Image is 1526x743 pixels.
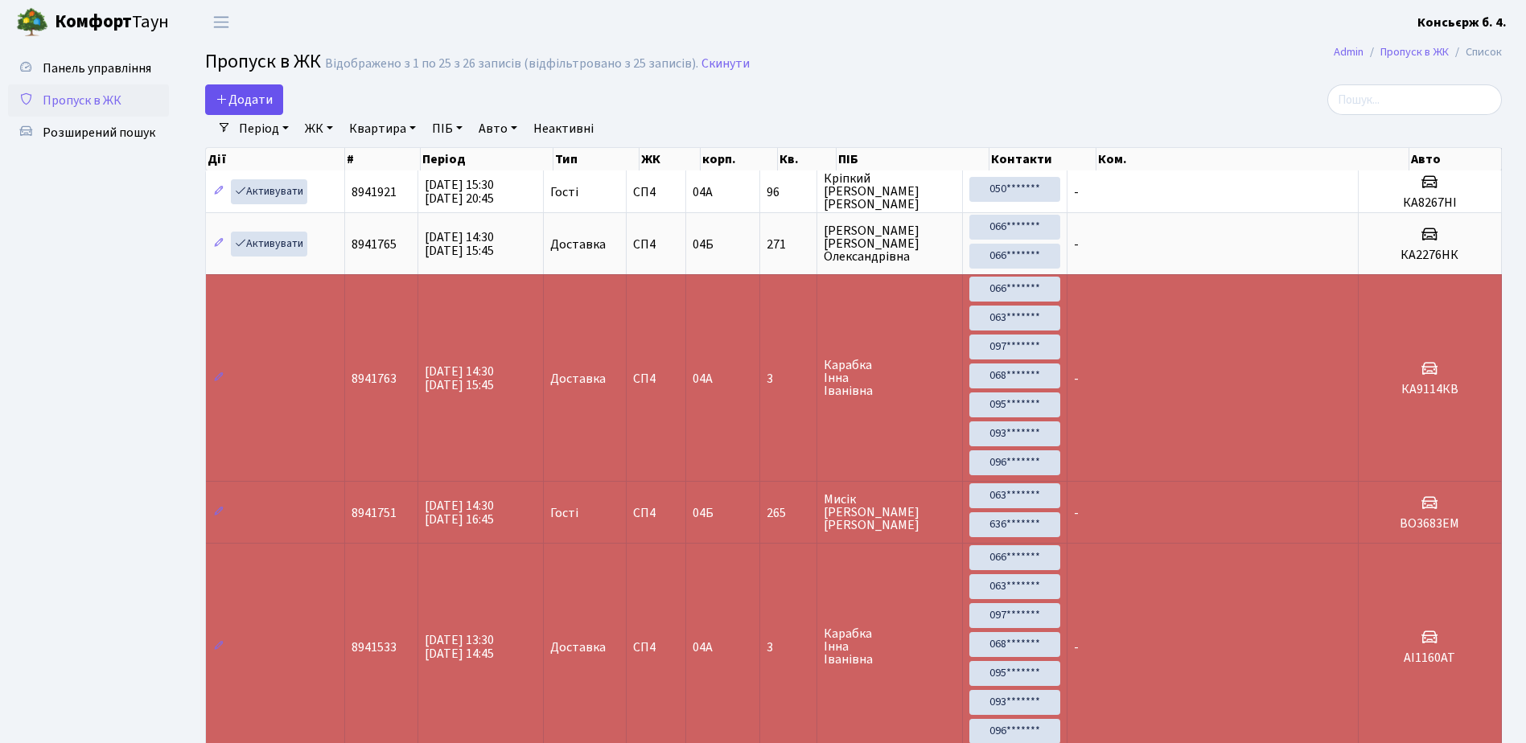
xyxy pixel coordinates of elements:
th: ЖК [640,148,701,170]
a: Скинути [701,56,750,72]
span: Мисік [PERSON_NAME] [PERSON_NAME] [824,493,956,532]
span: [DATE] 14:30 [DATE] 15:45 [425,363,494,394]
span: 8941921 [352,183,397,201]
span: Карабка Інна Іванівна [824,627,956,666]
span: СП4 [633,507,679,519]
span: Карабка Інна Іванівна [824,359,956,397]
span: Таун [55,9,169,36]
th: Ком. [1096,148,1409,170]
a: Квартира [343,115,422,142]
span: [DATE] 15:30 [DATE] 20:45 [425,176,494,207]
span: - [1074,638,1079,656]
span: Доставка [550,641,606,654]
a: Активувати [231,179,307,204]
span: Панель управління [43,60,151,77]
span: 265 [767,507,809,519]
b: Комфорт [55,9,132,35]
span: 8941533 [352,638,397,656]
h5: КА8267НІ [1365,195,1495,211]
span: 04Б [693,504,714,522]
a: Період [232,115,295,142]
span: 3 [767,641,809,654]
span: СП4 [633,186,679,199]
span: - [1074,370,1079,388]
th: # [345,148,421,170]
span: - [1074,504,1079,522]
a: Додати [205,84,283,115]
a: Пропуск в ЖК [1380,43,1449,60]
span: Гості [550,507,578,519]
h5: ВО3683ЕМ [1365,516,1495,532]
a: Консьєрж б. 4. [1417,13,1507,32]
th: Контакти [989,148,1096,170]
div: Відображено з 1 по 25 з 26 записів (відфільтровано з 25 записів). [325,56,698,72]
span: - [1074,183,1079,201]
span: 96 [767,186,809,199]
span: СП4 [633,372,679,385]
a: Панель управління [8,52,169,84]
span: Розширений пошук [43,124,155,142]
span: Додати [216,91,273,109]
a: Авто [472,115,524,142]
span: [DATE] 13:30 [DATE] 14:45 [425,631,494,663]
th: Тип [553,148,639,170]
span: Доставка [550,238,606,251]
input: Пошук... [1327,84,1502,115]
span: [PERSON_NAME] [PERSON_NAME] Олександрівна [824,224,956,263]
h5: АІ1160АТ [1365,651,1495,666]
span: 04А [693,183,713,201]
span: СП4 [633,238,679,251]
span: 8941763 [352,370,397,388]
span: [DATE] 14:30 [DATE] 15:45 [425,228,494,260]
span: 04А [693,370,713,388]
span: 8941765 [352,236,397,253]
th: Період [421,148,553,170]
a: Пропуск в ЖК [8,84,169,117]
span: 8941751 [352,504,397,522]
nav: breadcrumb [1310,35,1526,69]
a: Неактивні [527,115,600,142]
span: Доставка [550,372,606,385]
li: Список [1449,43,1502,61]
span: 04Б [693,236,714,253]
span: Гості [550,186,578,199]
span: Пропуск в ЖК [43,92,121,109]
span: Пропуск в ЖК [205,47,321,76]
a: ЖК [298,115,339,142]
span: СП4 [633,641,679,654]
b: Консьєрж б. 4. [1417,14,1507,31]
th: Кв. [778,148,837,170]
button: Переключити навігацію [201,9,241,35]
h5: КА2276НК [1365,248,1495,263]
span: [DATE] 14:30 [DATE] 16:45 [425,497,494,528]
a: ПІБ [426,115,469,142]
span: 271 [767,238,809,251]
th: Дії [206,148,345,170]
th: Авто [1409,148,1502,170]
span: - [1074,236,1079,253]
a: Розширений пошук [8,117,169,149]
th: ПІБ [837,148,989,170]
h5: КА9114КВ [1365,382,1495,397]
img: logo.png [16,6,48,39]
span: 04А [693,638,713,656]
span: Кріпкий [PERSON_NAME] [PERSON_NAME] [824,172,956,211]
span: 3 [767,372,809,385]
a: Активувати [231,232,307,257]
a: Admin [1334,43,1364,60]
th: корп. [701,148,777,170]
